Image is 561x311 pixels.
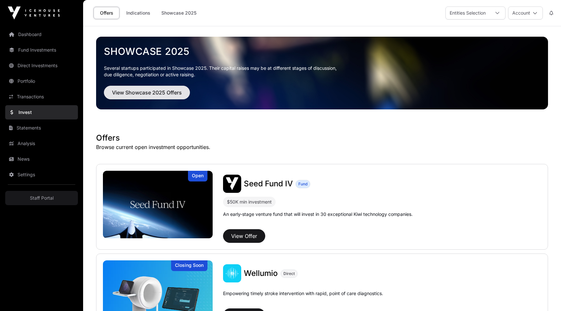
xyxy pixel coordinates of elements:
[104,86,190,99] button: View Showcase 2025 Offers
[283,271,295,276] span: Direct
[5,43,78,57] a: Fund Investments
[227,198,272,206] div: $50K min investment
[5,121,78,135] a: Statements
[5,136,78,151] a: Analysis
[529,280,561,311] iframe: Chat Widget
[171,260,207,271] div: Closing Soon
[298,181,307,187] span: Fund
[223,290,383,306] p: Empowering timely stroke intervention with rapid, point of care diagnostics.
[5,168,78,182] a: Settings
[223,264,241,282] img: Wellumio
[103,171,213,238] a: Seed Fund IVOpen
[5,152,78,166] a: News
[157,7,201,19] a: Showcase 2025
[122,7,155,19] a: Indications
[244,268,278,278] span: Wellumio
[96,37,548,109] img: Showcase 2025
[508,6,543,19] button: Account
[188,171,207,181] div: Open
[244,268,278,279] a: Wellumio
[5,58,78,73] a: Direct Investments
[244,179,293,189] a: Seed Fund IV
[5,74,78,88] a: Portfolio
[104,65,540,78] p: Several startups participated in Showcase 2025. Their capital raises may be at different stages o...
[223,197,276,207] div: $50K min investment
[104,92,190,99] a: View Showcase 2025 Offers
[96,143,548,151] p: Browse current open investment opportunities.
[223,211,413,218] p: An early-stage venture fund that will invest in 30 exceptional Kiwi technology companies.
[223,229,265,243] button: View Offer
[244,179,293,188] span: Seed Fund IV
[8,6,60,19] img: Icehouse Ventures Logo
[5,105,78,119] a: Invest
[93,7,119,19] a: Offers
[5,191,78,205] a: Staff Portal
[5,27,78,42] a: Dashboard
[5,90,78,104] a: Transactions
[103,171,213,238] img: Seed Fund IV
[104,45,540,57] a: Showcase 2025
[96,133,548,143] h1: Offers
[446,7,490,19] div: Entities Selection
[223,175,241,193] img: Seed Fund IV
[112,89,182,96] span: View Showcase 2025 Offers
